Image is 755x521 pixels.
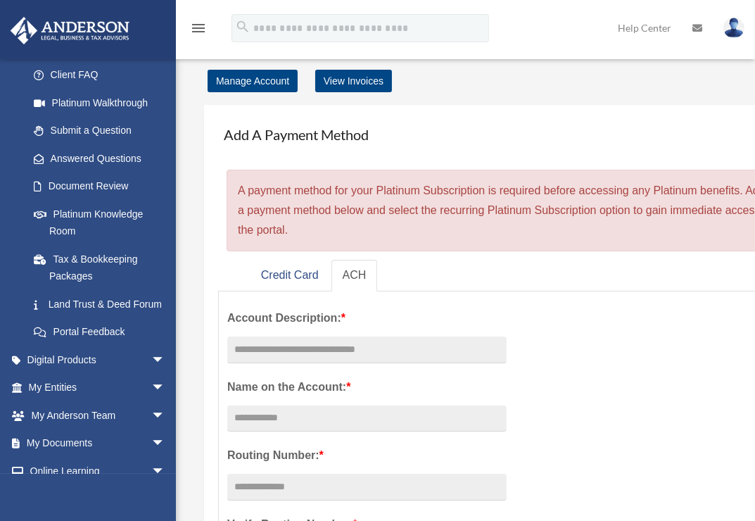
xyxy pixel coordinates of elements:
span: arrow_drop_down [151,457,179,486]
a: Digital Productsarrow_drop_down [10,346,186,374]
a: My Documentsarrow_drop_down [10,429,186,458]
a: Document Review [20,172,186,201]
img: User Pic [723,18,744,38]
a: ACH [331,260,378,291]
a: Platinum Walkthrough [20,89,186,117]
img: Anderson Advisors Platinum Portal [6,17,134,44]
a: Client FAQ [20,61,186,89]
label: Name on the Account: [227,377,507,397]
a: Platinum Knowledge Room [20,200,186,245]
i: menu [190,20,207,37]
a: Credit Card [250,260,330,291]
label: Account Description: [227,308,507,328]
i: search [235,19,250,34]
a: My Entitiesarrow_drop_down [10,374,186,402]
a: Answered Questions [20,144,186,172]
a: Manage Account [208,70,298,92]
label: Routing Number: [227,446,507,465]
a: Submit a Question [20,117,186,145]
span: arrow_drop_down [151,346,179,375]
span: arrow_drop_down [151,429,179,458]
a: View Invoices [315,70,392,92]
a: Tax & Bookkeeping Packages [20,245,186,290]
a: My Anderson Teamarrow_drop_down [10,401,186,429]
span: arrow_drop_down [151,401,179,430]
a: Online Learningarrow_drop_down [10,457,186,485]
a: Portal Feedback [20,318,186,346]
a: Land Trust & Deed Forum [20,290,186,318]
span: arrow_drop_down [151,374,179,403]
a: menu [190,25,207,37]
